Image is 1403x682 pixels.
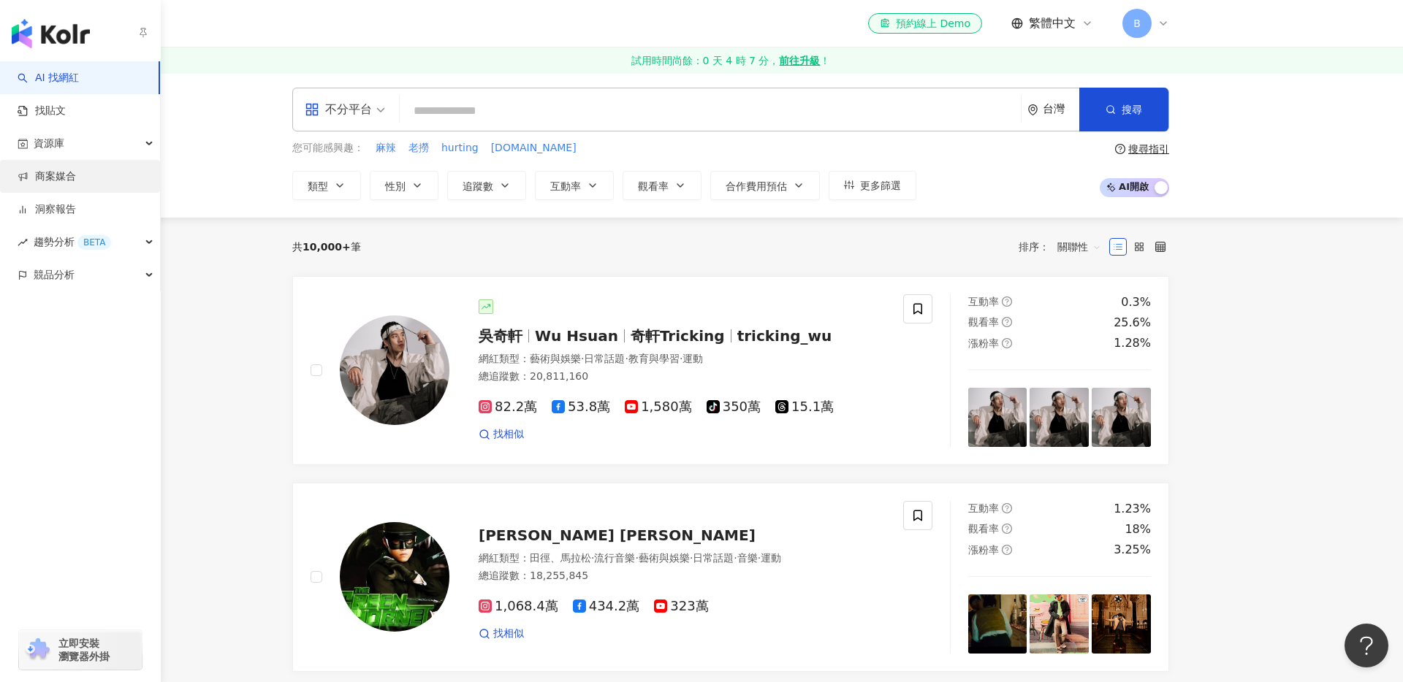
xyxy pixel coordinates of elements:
span: 您可能感興趣： [292,141,364,156]
span: 更多篩選 [860,180,901,191]
a: searchAI 找網紅 [18,71,79,85]
span: 田徑、馬拉松 [530,552,591,564]
span: Wu Hsuan [535,327,618,345]
span: 觀看率 [968,523,999,535]
span: 434.2萬 [573,599,640,614]
div: 總追蹤數 ： 20,811,160 [479,369,886,384]
span: 15.1萬 [775,399,834,415]
img: post-image [1030,594,1089,654]
a: KOL Avatar[PERSON_NAME] [PERSON_NAME]網紅類型：田徑、馬拉松·流行音樂·藝術與娛樂·日常話題·音樂·運動總追蹤數：18,255,8451,068.4萬434.... [292,483,1169,672]
span: 漲粉率 [968,337,999,349]
span: 運動 [761,552,781,564]
button: 性別 [370,171,438,200]
span: 觀看率 [968,316,999,328]
button: 更多篩選 [829,171,916,200]
span: 競品分析 [34,258,75,291]
span: · [581,353,584,364]
span: 合作費用預估 [726,180,787,192]
div: 1.28% [1114,335,1151,351]
span: 漲粉率 [968,544,999,556]
a: 商案媒合 [18,169,76,184]
button: 互動率 [535,171,614,200]
div: 搜尋指引 [1128,143,1169,155]
button: 合作費用預估 [710,171,820,200]
span: 1,580萬 [625,399,692,415]
span: question-circle [1002,503,1012,513]
span: 趨勢分析 [34,226,111,258]
div: 共 筆 [292,241,361,253]
span: 323萬 [654,599,708,614]
span: 立即安裝 瀏覽器外掛 [58,637,110,663]
span: hurting [441,141,479,156]
div: 0.3% [1121,294,1151,310]
span: 性別 [385,180,406,192]
div: 25.6% [1114,315,1151,331]
span: environment [1027,104,1038,115]
span: 奇軒Tricking [631,327,725,345]
span: question-circle [1002,338,1012,348]
span: 找相似 [493,427,524,442]
span: · [734,552,737,564]
span: 搜尋 [1122,104,1142,115]
span: 互動率 [968,502,999,514]
span: 藝術與娛樂 [639,552,690,564]
button: hurting [441,140,479,156]
span: 找相似 [493,627,524,641]
a: chrome extension立即安裝 瀏覽器外掛 [19,630,142,670]
div: 總追蹤數 ： 18,255,845 [479,569,886,583]
span: tricking_wu [737,327,832,345]
div: BETA [77,235,111,250]
span: appstore [305,102,319,117]
span: 吳奇軒 [479,327,522,345]
span: rise [18,237,28,248]
a: 預約線上 Demo [868,13,982,34]
span: · [591,552,594,564]
span: question-circle [1002,545,1012,555]
span: 藝術與娛樂 [530,353,581,364]
span: 關聯性 [1057,235,1101,258]
div: 網紅類型 ： [479,352,886,367]
span: · [635,552,638,564]
span: 繁體中文 [1029,15,1076,31]
span: 老撈 [408,141,429,156]
span: · [758,552,761,564]
a: 試用時間尚餘：0 天 4 時 7 分，前往升級！ [58,47,1403,74]
span: question-circle [1002,524,1012,534]
iframe: Help Scout Beacon - Open [1345,624,1388,667]
span: question-circle [1002,296,1012,307]
img: KOL Avatar [340,522,449,632]
button: 追蹤數 [447,171,526,200]
span: · [690,552,693,564]
a: 洞察報告 [18,202,76,217]
button: 搜尋 [1079,88,1168,131]
strong: 前往升級 [779,53,820,68]
div: 網紅類型 ： [479,551,886,566]
span: 追蹤數 [463,180,493,192]
a: 找相似 [479,627,524,641]
span: B [1133,15,1141,31]
button: 類型 [292,171,361,200]
span: · [680,353,683,364]
span: 互動率 [550,180,581,192]
button: 老撈 [408,140,430,156]
img: chrome extension [23,638,52,662]
span: 1,068.4萬 [479,599,558,614]
div: 18% [1125,521,1151,537]
a: KOL Avatar吳奇軒Wu Hsuan奇軒Trickingtricking_wu網紅類型：藝術與娛樂·日常話題·教育與學習·運動總追蹤數：20,811,16082.2萬53.8萬1,580萬... [292,276,1169,465]
span: 流行音樂 [594,552,635,564]
span: 350萬 [707,399,761,415]
div: 排序： [1019,235,1109,258]
span: 運動 [683,353,703,364]
span: 日常話題 [584,353,625,364]
span: 教育與學習 [628,353,680,364]
div: 1.23% [1114,501,1151,517]
span: 資源庫 [34,127,64,160]
img: post-image [968,594,1027,654]
div: 3.25% [1114,542,1151,558]
img: post-image [1092,388,1151,447]
span: question-circle [1002,317,1012,327]
span: · [625,353,628,364]
img: post-image [968,388,1027,447]
span: 10,000+ [303,241,351,253]
span: 觀看率 [638,180,669,192]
